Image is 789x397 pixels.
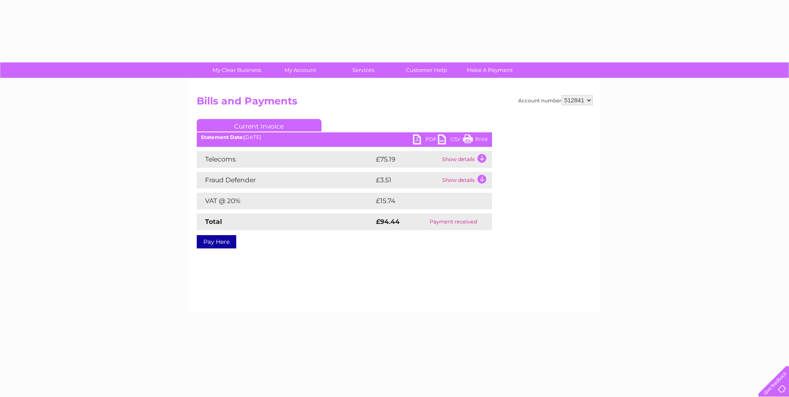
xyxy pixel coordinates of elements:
a: Make A Payment [455,62,524,78]
a: My Clear Business [203,62,271,78]
div: Account number [518,95,593,105]
td: £75.19 [374,151,440,168]
td: Fraud Defender [197,172,374,189]
td: Telecoms [197,151,374,168]
a: My Account [266,62,334,78]
div: [DATE] [197,134,492,140]
a: Current Invoice [197,119,322,132]
td: VAT @ 20% [197,193,374,209]
a: Pay Here [197,235,236,248]
a: Customer Help [392,62,461,78]
a: Services [329,62,398,78]
td: Payment received [415,213,492,230]
b: Statement Date: [201,134,244,140]
td: £3.51 [374,172,440,189]
td: Show details [440,151,492,168]
strong: £94.44 [376,218,400,226]
td: £15.74 [374,193,474,209]
strong: Total [205,218,222,226]
h2: Bills and Payments [197,95,593,111]
td: Show details [440,172,492,189]
a: Print [463,134,488,146]
a: CSV [438,134,463,146]
a: PDF [413,134,438,146]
